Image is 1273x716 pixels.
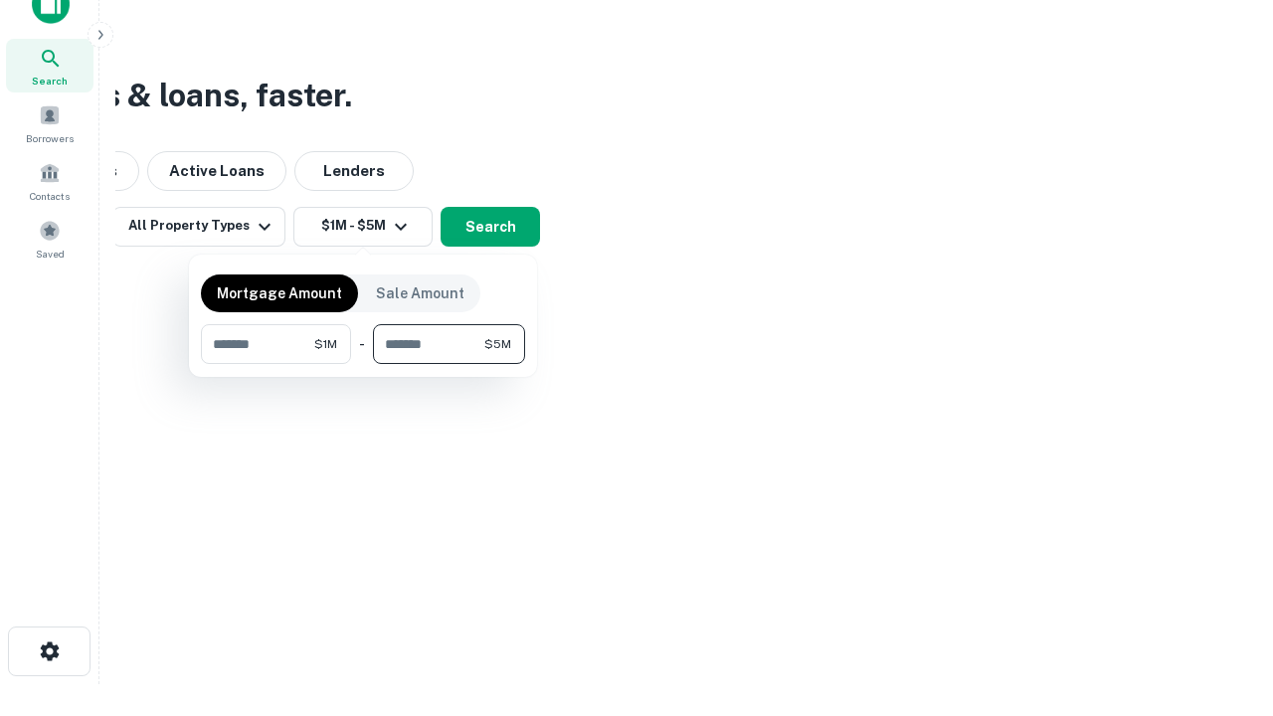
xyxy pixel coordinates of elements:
[217,282,342,304] p: Mortgage Amount
[314,335,337,353] span: $1M
[1174,557,1273,652] iframe: Chat Widget
[359,324,365,364] div: -
[376,282,464,304] p: Sale Amount
[484,335,511,353] span: $5M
